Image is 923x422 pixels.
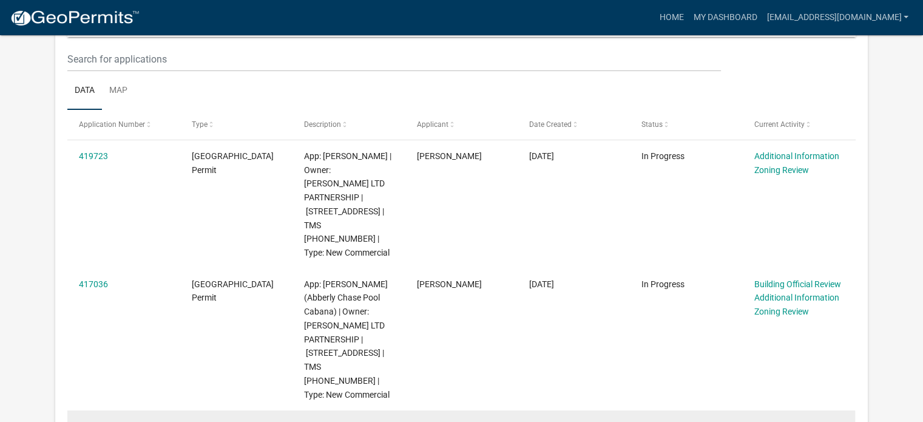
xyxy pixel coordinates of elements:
datatable-header-cell: Applicant [405,110,517,139]
a: [EMAIL_ADDRESS][DOMAIN_NAME] [762,6,913,29]
a: Additional Information Zoning Review [754,151,839,175]
span: Status [641,120,663,129]
datatable-header-cell: Description [292,110,405,139]
a: 419723 [79,151,108,161]
span: Date Created [529,120,572,129]
a: Additional Information Zoning Review [754,293,839,316]
datatable-header-cell: Application Number [67,110,180,139]
datatable-header-cell: Status [630,110,742,139]
a: Data [67,72,102,111]
span: Description [304,120,341,129]
a: Building Official Review [754,279,841,289]
span: Leslie Bloem [417,279,482,289]
span: Leslie Bloem [417,151,482,161]
a: My Dashboard [688,6,762,29]
span: 05/06/2025 [529,279,554,289]
span: In Progress [641,279,685,289]
datatable-header-cell: Date Created [518,110,630,139]
span: Application Number [79,120,145,129]
a: Map [102,72,135,111]
datatable-header-cell: Current Activity [743,110,855,139]
span: App: Leslie Bloem (Abberly Chase Pool Cabana) | Owner: AUSTON CHASE II LTD PARTNERSHIP | 199 Shor... [304,279,390,400]
span: In Progress [641,151,685,161]
span: Applicant [417,120,448,129]
span: Type [192,120,208,129]
span: Current Activity [754,120,805,129]
span: Jasper County Building Permit [192,279,274,303]
a: Home [654,6,688,29]
span: Jasper County Building Permit [192,151,274,175]
span: App: Leslie Bloem | Owner: AUSTON CHASE II LTD PARTNERSHIP | 82 Summerlake Cir. | TMS 067-00-01-0... [304,151,391,257]
a: 417036 [79,279,108,289]
datatable-header-cell: Type [180,110,292,139]
input: Search for applications [67,47,721,72]
span: 05/12/2025 [529,151,554,161]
